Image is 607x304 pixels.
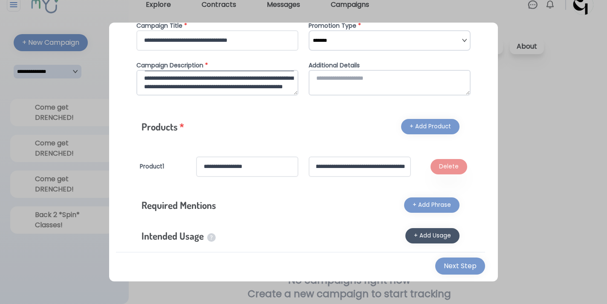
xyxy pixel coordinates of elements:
[444,261,477,271] div: Next Step
[309,21,471,30] h4: Promotion Type
[431,159,467,174] button: Delete
[414,232,451,240] div: + Add Usage
[309,61,471,70] h4: Additional Details
[142,229,216,243] h4: Intended Usage
[413,201,451,209] div: + Add Phrase
[142,198,216,212] h4: Required Mentions
[136,21,298,30] h4: Campaign Title
[207,233,216,242] span: ?
[136,61,298,70] h4: Campaign Description
[439,162,459,171] div: Delete
[405,228,460,243] button: + Add Usage
[435,258,485,275] button: Next Step
[142,120,184,133] h4: Products
[140,162,186,171] h4: Product 1
[410,122,451,131] div: + Add Product
[404,197,460,213] button: + Add Phrase
[401,119,460,134] button: + Add Product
